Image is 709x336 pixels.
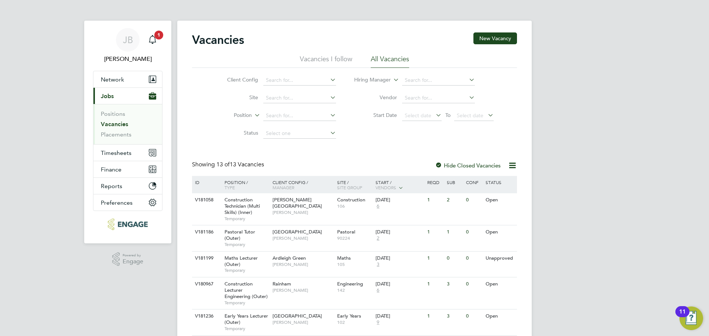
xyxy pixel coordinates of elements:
[93,71,162,87] button: Network
[273,229,322,235] span: [GEOGRAPHIC_DATA]
[376,261,380,268] span: 3
[337,235,372,241] span: 90224
[376,319,380,326] span: 9
[425,277,445,291] div: 1
[337,313,361,319] span: Early Years
[225,216,269,222] span: Temporary
[464,193,483,207] div: 0
[354,94,397,101] label: Vendor
[484,309,516,323] div: Open
[443,110,453,120] span: To
[273,184,294,190] span: Manager
[337,261,372,267] span: 105
[216,76,258,83] label: Client Config
[425,193,445,207] div: 1
[337,255,351,261] span: Maths
[376,255,424,261] div: [DATE]
[123,252,143,259] span: Powered by
[225,242,269,247] span: Temporary
[101,149,131,156] span: Timesheets
[473,32,517,44] button: New Vacancy
[376,184,396,190] span: Vendors
[337,229,355,235] span: Pastoral
[335,176,374,194] div: Site /
[464,225,483,239] div: 0
[464,252,483,265] div: 0
[101,199,133,206] span: Preferences
[273,235,333,241] span: [PERSON_NAME]
[679,312,686,321] div: 11
[93,88,162,104] button: Jobs
[112,252,144,266] a: Powered byEngage
[263,111,336,121] input: Search for...
[225,255,258,267] span: Maths Lecturer (Outer)
[225,313,268,325] span: Early Years Lecturer (Outer)
[225,281,268,299] span: Construction Lecturer Engineering (Outer)
[216,94,258,101] label: Site
[101,76,124,83] span: Network
[93,104,162,144] div: Jobs
[273,287,333,293] span: [PERSON_NAME]
[192,161,266,169] div: Showing
[337,319,372,325] span: 102
[101,110,125,117] a: Positions
[225,229,255,241] span: Pastoral Tutor (Outer)
[445,277,464,291] div: 3
[445,193,464,207] div: 2
[193,193,219,207] div: V181058
[193,225,219,239] div: V181186
[464,309,483,323] div: 0
[225,267,269,273] span: Temporary
[225,184,235,190] span: Type
[376,287,380,294] span: 6
[445,252,464,265] div: 0
[93,218,162,230] a: Go to home page
[93,28,162,63] a: JB[PERSON_NAME]
[445,309,464,323] div: 3
[484,176,516,188] div: Status
[376,235,380,242] span: 2
[425,309,445,323] div: 1
[263,75,336,86] input: Search for...
[101,93,114,100] span: Jobs
[108,218,147,230] img: huntereducation-logo-retina.png
[101,121,128,128] a: Vacancies
[193,252,219,265] div: V181199
[84,21,171,243] nav: Main navigation
[376,203,380,209] span: 6
[193,309,219,323] div: V181236
[263,93,336,103] input: Search for...
[193,176,219,188] div: ID
[192,32,244,47] h2: Vacancies
[337,184,362,190] span: Site Group
[354,112,397,118] label: Start Date
[484,225,516,239] div: Open
[484,277,516,291] div: Open
[93,194,162,211] button: Preferences
[154,31,163,39] span: 1
[273,281,291,287] span: Rainham
[337,203,372,209] span: 106
[337,287,372,293] span: 142
[445,176,464,188] div: Sub
[209,112,252,119] label: Position
[101,131,131,138] a: Placements
[464,176,483,188] div: Conf
[93,178,162,194] button: Reports
[337,281,363,287] span: Engineering
[484,193,516,207] div: Open
[123,35,133,45] span: JB
[93,161,162,177] button: Finance
[225,300,269,306] span: Temporary
[216,129,258,136] label: Status
[425,252,445,265] div: 1
[101,183,122,190] span: Reports
[273,313,322,319] span: [GEOGRAPHIC_DATA]
[376,229,424,235] div: [DATE]
[216,161,264,168] span: 13 Vacancies
[263,128,336,139] input: Select one
[273,197,322,209] span: [PERSON_NAME][GEOGRAPHIC_DATA]
[425,225,445,239] div: 1
[371,55,409,68] li: All Vacancies
[101,166,121,173] span: Finance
